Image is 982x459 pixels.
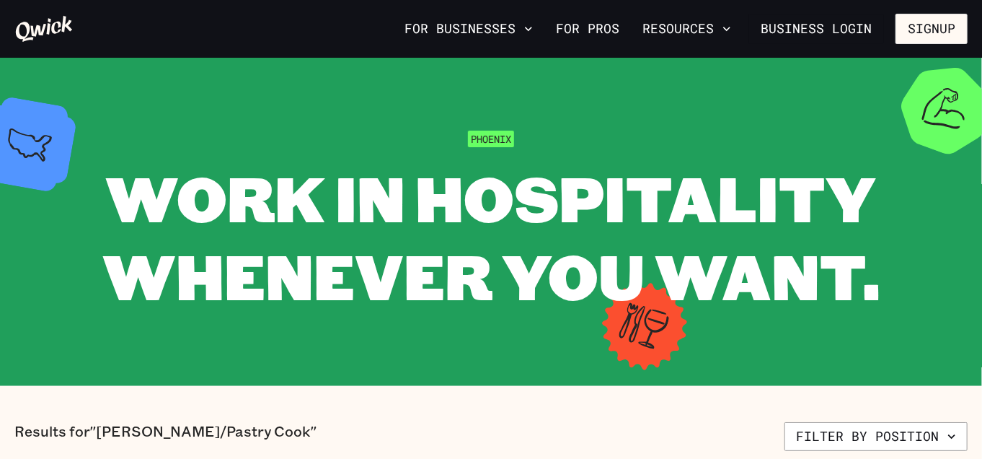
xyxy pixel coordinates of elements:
[784,422,968,451] button: Filter by position
[14,422,317,451] p: Results for "[PERSON_NAME]/Pastry Cook"
[748,14,884,44] a: Business Login
[637,17,737,41] button: Resources
[550,17,625,41] a: For Pros
[895,14,968,44] button: Signup
[468,131,514,147] span: Phoenix
[102,156,880,317] span: WORK IN HOSPITALITY WHENEVER YOU WANT.
[399,17,539,41] button: For Businesses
